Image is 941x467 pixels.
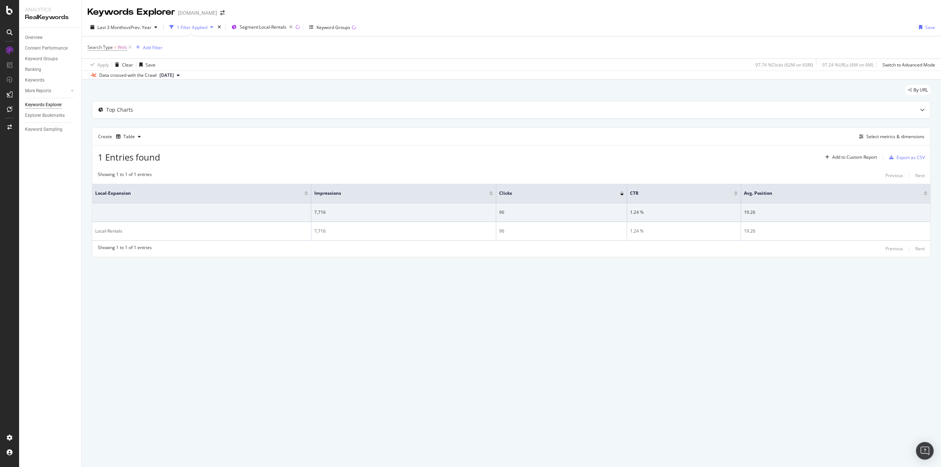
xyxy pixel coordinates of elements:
[98,171,152,180] div: Showing 1 to 1 of 1 entries
[25,76,76,84] a: Keywords
[25,55,58,63] div: Keyword Groups
[157,71,183,80] button: [DATE]
[913,88,928,92] span: By URL
[744,228,927,234] div: 19.26
[25,34,43,42] div: Overview
[832,155,877,159] div: Add to Custom Report
[143,44,162,51] div: Add Filter
[306,21,359,33] button: Keyword Groups
[98,151,160,163] span: 1 Entries found
[133,43,162,52] button: Add Filter
[915,244,925,253] button: Next
[220,10,225,15] div: arrow-right-arrow-left
[885,172,903,179] div: Previous
[25,6,75,13] div: Analytics
[25,112,76,119] a: Explorer Bookmarks
[126,24,151,30] span: vs Prev. Year
[122,62,133,68] div: Clear
[499,190,609,197] span: Clicks
[25,66,41,73] div: Ranking
[25,66,76,73] a: Ranking
[97,24,126,30] span: Last 3 Months
[87,59,109,71] button: Apply
[915,171,925,180] button: Next
[880,59,935,71] button: Switch to Advanced Mode
[106,106,133,114] div: Top Charts
[499,228,624,234] div: 96
[167,21,216,33] button: 1 Filter Applied
[886,151,925,163] button: Export as CSV
[25,34,76,42] a: Overview
[178,9,217,17] div: [DOMAIN_NAME]
[25,87,51,95] div: More Reports
[897,154,925,161] div: Export as CSV
[112,59,133,71] button: Clear
[136,59,155,71] button: Save
[99,72,157,79] div: Data crossed with the Crawl
[915,245,925,252] div: Next
[216,24,222,31] div: times
[146,62,155,68] div: Save
[25,44,76,52] a: Content Performance
[630,209,738,216] div: 1.24 %
[916,442,934,460] div: Open Intercom Messenger
[25,101,76,109] a: Keywords Explorer
[744,209,927,216] div: 19.26
[118,42,127,53] span: Web
[25,126,62,133] div: Keyword Sampling
[25,101,62,109] div: Keywords Explorer
[499,209,624,216] div: 96
[744,190,913,197] span: Avg. Position
[25,76,44,84] div: Keywords
[916,21,935,33] button: Save
[25,87,69,95] a: More Reports
[314,228,493,234] div: 7,716
[885,245,903,252] div: Previous
[755,62,813,68] div: 97.74 % Clicks ( 62M on 63M )
[822,151,877,163] button: Add to Custom Report
[866,133,924,140] div: Select metrics & dimensions
[25,112,65,119] div: Explorer Bookmarks
[885,171,903,180] button: Previous
[240,24,286,30] span: Segment: Local-Rentals
[25,13,75,22] div: RealKeywords
[97,62,109,68] div: Apply
[124,134,135,139] div: Table
[822,62,873,68] div: 97.24 % URLs ( 6M on 6M )
[25,55,76,63] a: Keyword Groups
[314,209,493,216] div: 7,716
[87,6,175,18] div: Keywords Explorer
[630,228,738,234] div: 1.24 %
[87,44,113,50] span: Search Type
[229,21,296,33] button: Segment:Local-Rentals
[98,131,144,143] div: Create
[87,21,160,33] button: Last 3 MonthsvsPrev. Year
[113,131,144,143] button: Table
[856,132,924,141] button: Select metrics & dimensions
[95,190,293,197] span: Local-Expansion
[25,126,76,133] a: Keyword Sampling
[316,24,350,30] div: Keyword Groups
[177,24,207,30] div: 1 Filter Applied
[25,44,68,52] div: Content Performance
[160,72,174,79] span: 2025 Aug. 25th
[885,244,903,253] button: Previous
[95,228,308,234] div: Local-Rentals
[883,62,935,68] div: Switch to Advanced Mode
[915,172,925,179] div: Next
[905,85,931,95] div: legacy label
[925,24,935,30] div: Save
[98,244,152,253] div: Showing 1 to 1 of 1 entries
[630,190,723,197] span: CTR
[314,190,478,197] span: Impressions
[114,44,117,50] span: =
